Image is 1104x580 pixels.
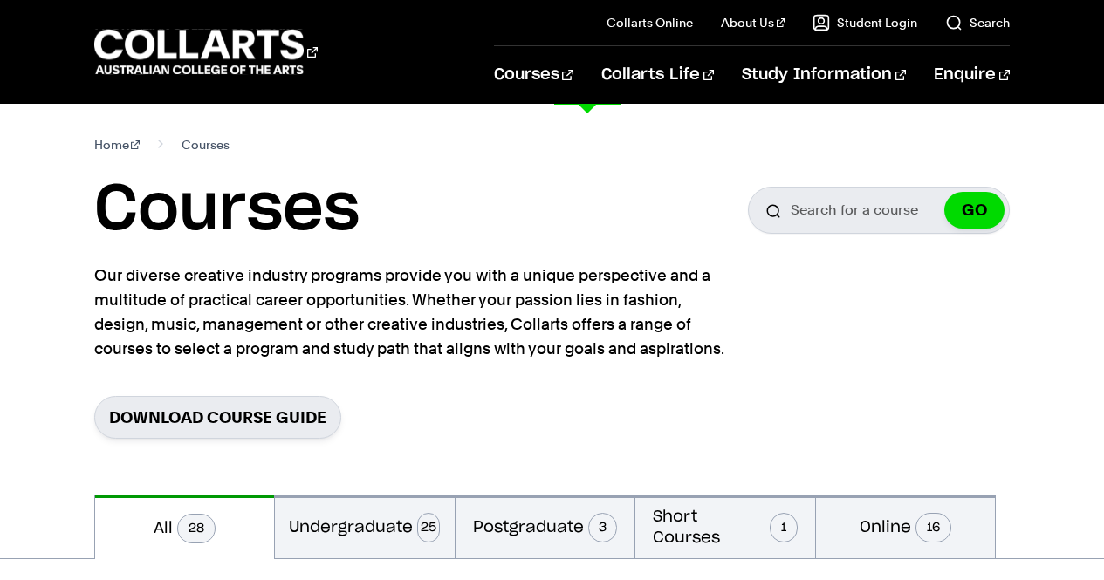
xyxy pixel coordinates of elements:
[635,495,815,558] button: Short Courses1
[601,46,714,104] a: Collarts Life
[770,513,798,542] span: 1
[275,495,455,558] button: Undergraduate25
[934,46,1010,104] a: Enquire
[813,14,917,31] a: Student Login
[742,46,906,104] a: Study Information
[182,133,230,157] span: Courses
[945,14,1010,31] a: Search
[721,14,785,31] a: About Us
[95,495,275,559] button: All28
[816,495,996,558] button: Online16
[456,495,635,558] button: Postgraduate3
[417,513,440,542] span: 25
[94,396,341,439] a: Download Course Guide
[588,513,618,542] span: 3
[494,46,573,104] a: Courses
[607,14,693,31] a: Collarts Online
[94,263,731,361] p: Our diverse creative industry programs provide you with a unique perspective and a multitude of p...
[94,133,141,157] a: Home
[748,187,1010,234] input: Search for a course
[94,27,318,77] div: Go to homepage
[94,171,360,249] h1: Courses
[944,192,1005,229] button: GO
[177,514,216,543] span: 28
[915,513,951,542] span: 16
